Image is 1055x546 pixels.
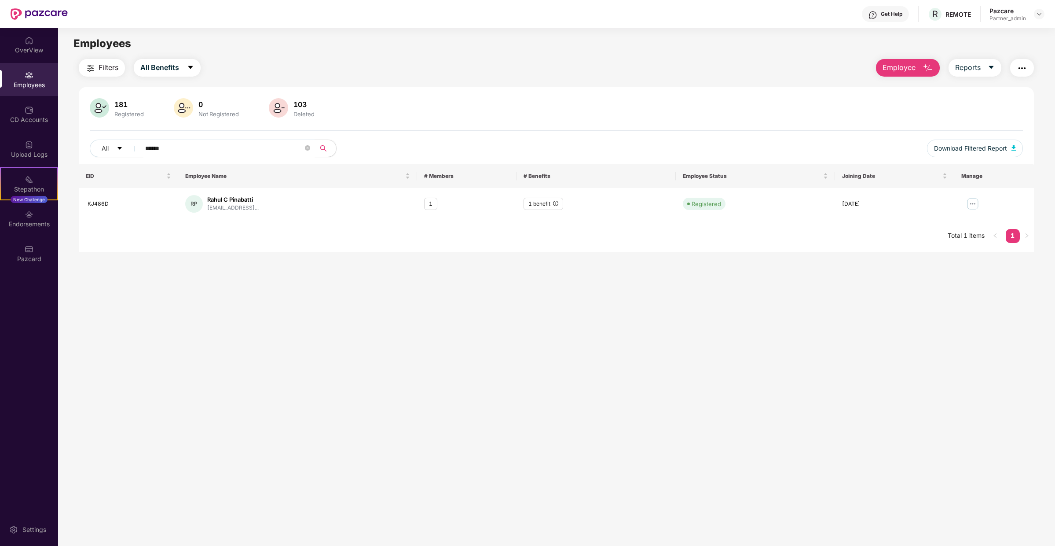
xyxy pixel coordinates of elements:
[11,196,48,203] div: New Challenge
[134,59,201,77] button: All Benefitscaret-down
[993,233,998,238] span: left
[989,15,1026,22] div: Partner_admin
[1006,229,1020,243] li: 1
[868,11,877,19] img: svg+xml;base64,PHN2ZyBpZD0iSGVscC0zMngzMiIgeG1sbnM9Imh0dHA6Ly93d3cudzMub3JnLzIwMDAvc3ZnIiB3aWR0aD...
[842,173,941,180] span: Joining Date
[1020,229,1034,243] li: Next Page
[25,175,33,184] img: svg+xml;base64,PHN2ZyB4bWxucz0iaHR0cDovL3d3dy53My5vcmcvMjAwMC9zdmciIHdpZHRoPSIyMSIgaGVpZ2h0PSIyMC...
[923,63,933,74] img: svg+xml;base64,PHN2ZyB4bWxucz0iaHR0cDovL3d3dy53My5vcmcvMjAwMC9zdmciIHhtbG5zOnhsaW5rPSJodHRwOi8vd3...
[524,198,563,210] div: 1 benefit
[1,185,57,194] div: Stepathon
[9,525,18,534] img: svg+xml;base64,PHN2ZyBpZD0iU2V0dGluZy0yMHgyMCIgeG1sbnM9Imh0dHA6Ly93d3cudzMub3JnLzIwMDAvc3ZnIiB3aW...
[1024,233,1029,238] span: right
[1017,63,1027,74] img: svg+xml;base64,PHN2ZyB4bWxucz0iaHR0cDovL3d3dy53My5vcmcvMjAwMC9zdmciIHdpZHRoPSIyNCIgaGVpZ2h0PSIyNC...
[11,8,68,20] img: New Pazcare Logo
[185,195,203,213] div: RP
[207,196,259,204] div: Rahul C Pinabatti
[315,140,337,157] button: search
[988,229,1002,243] button: left
[517,164,676,188] th: # Benefits
[90,140,143,157] button: Allcaret-down
[140,62,179,73] span: All Benefits
[955,62,981,73] span: Reports
[954,164,1034,188] th: Manage
[305,144,310,153] span: close-circle
[1011,145,1016,151] img: svg+xml;base64,PHN2ZyB4bWxucz0iaHR0cDovL3d3dy53My5vcmcvMjAwMC9zdmciIHhtbG5zOnhsaW5rPSJodHRwOi8vd3...
[207,204,259,212] div: [EMAIL_ADDRESS]...
[25,71,33,80] img: svg+xml;base64,PHN2ZyBpZD0iRW1wbG95ZWVzIiB4bWxucz0iaHR0cDovL3d3dy53My5vcmcvMjAwMC9zdmciIHdpZHRoPS...
[197,111,241,118] div: Not Registered
[988,64,995,72] span: caret-down
[25,245,33,254] img: svg+xml;base64,PHN2ZyBpZD0iUGF6Y2FyZCIgeG1sbnM9Imh0dHA6Ly93d3cudzMub3JnLzIwMDAvc3ZnIiB3aWR0aD0iMj...
[692,199,721,208] div: Registered
[117,145,123,152] span: caret-down
[79,59,125,77] button: Filters
[113,100,146,109] div: 181
[553,201,558,206] span: info-circle
[683,173,821,180] span: Employee Status
[79,164,178,188] th: EID
[932,9,938,19] span: R
[25,106,33,114] img: svg+xml;base64,PHN2ZyBpZD0iQ0RfQWNjb3VudHMiIGRhdGEtbmFtZT0iQ0QgQWNjb3VudHMiIHhtbG5zPSJodHRwOi8vd3...
[988,229,1002,243] li: Previous Page
[292,100,316,109] div: 103
[949,59,1001,77] button: Reportscaret-down
[948,229,985,243] li: Total 1 items
[945,10,971,18] div: REMOTE
[835,164,954,188] th: Joining Date
[85,63,96,74] img: svg+xml;base64,PHN2ZyB4bWxucz0iaHR0cDovL3d3dy53My5vcmcvMjAwMC9zdmciIHdpZHRoPSIyNCIgaGVpZ2h0PSIyNC...
[1036,11,1043,18] img: svg+xml;base64,PHN2ZyBpZD0iRHJvcGRvd24tMzJ4MzIiIHhtbG5zPSJodHRwOi8vd3d3LnczLm9yZy8yMDAwL3N2ZyIgd2...
[876,59,940,77] button: Employee
[197,100,241,109] div: 0
[174,98,193,118] img: svg+xml;base64,PHN2ZyB4bWxucz0iaHR0cDovL3d3dy53My5vcmcvMjAwMC9zdmciIHhtbG5zOnhsaW5rPSJodHRwOi8vd3...
[25,140,33,149] img: svg+xml;base64,PHN2ZyBpZD0iVXBsb2FkX0xvZ3MiIGRhdGEtbmFtZT0iVXBsb2FkIExvZ3MiIHhtbG5zPSJodHRwOi8vd3...
[989,7,1026,15] div: Pazcare
[315,145,332,152] span: search
[1006,229,1020,242] a: 1
[88,200,171,208] div: KJ486D
[881,11,902,18] div: Get Help
[25,210,33,219] img: svg+xml;base64,PHN2ZyBpZD0iRW5kb3JzZW1lbnRzIiB4bWxucz0iaHR0cDovL3d3dy53My5vcmcvMjAwMC9zdmciIHdpZH...
[86,173,165,180] span: EID
[20,525,49,534] div: Settings
[927,140,1023,157] button: Download Filtered Report
[305,145,310,151] span: close-circle
[269,98,288,118] img: svg+xml;base64,PHN2ZyB4bWxucz0iaHR0cDovL3d3dy53My5vcmcvMjAwMC9zdmciIHhtbG5zOnhsaW5rPSJodHRwOi8vd3...
[185,173,403,180] span: Employee Name
[966,197,980,211] img: manageButton
[676,164,835,188] th: Employee Status
[292,111,316,118] div: Deleted
[417,164,517,188] th: # Members
[102,144,109,153] span: All
[187,64,194,72] span: caret-down
[842,200,947,208] div: [DATE]
[424,198,437,210] div: 1
[934,144,1007,153] span: Download Filtered Report
[113,111,146,118] div: Registered
[25,36,33,45] img: svg+xml;base64,PHN2ZyBpZD0iSG9tZSIgeG1sbnM9Imh0dHA6Ly93d3cudzMub3JnLzIwMDAvc3ZnIiB3aWR0aD0iMjAiIG...
[73,37,131,50] span: Employees
[1020,229,1034,243] button: right
[99,62,118,73] span: Filters
[883,62,916,73] span: Employee
[178,164,417,188] th: Employee Name
[90,98,109,118] img: svg+xml;base64,PHN2ZyB4bWxucz0iaHR0cDovL3d3dy53My5vcmcvMjAwMC9zdmciIHhtbG5zOnhsaW5rPSJodHRwOi8vd3...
